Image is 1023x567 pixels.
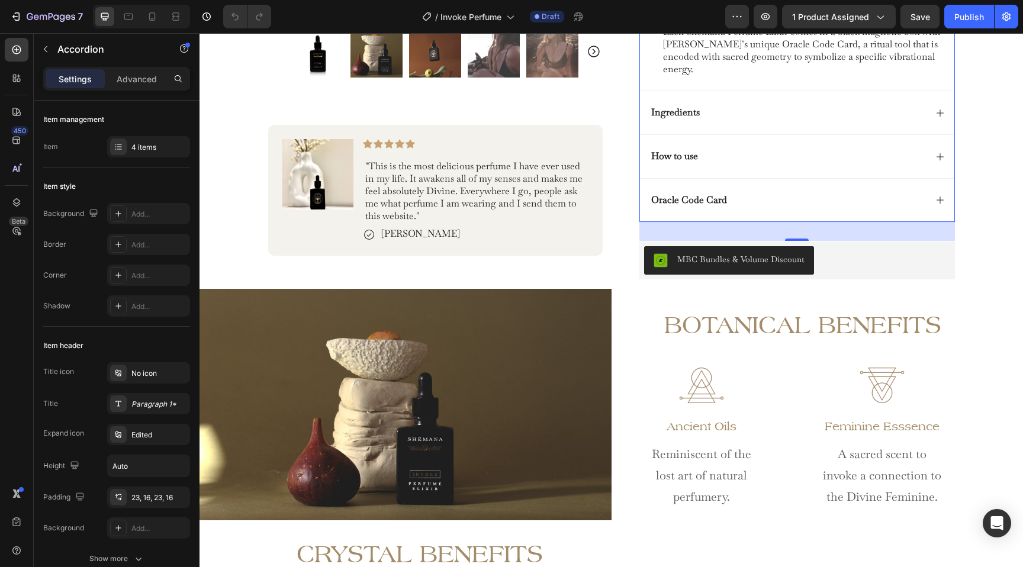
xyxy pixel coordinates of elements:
h2: BOTANICAL BENEFITS [412,275,796,309]
p: Ingredients [452,73,500,86]
div: Padding [43,489,87,505]
div: Item header [43,340,83,351]
div: Add... [131,240,187,250]
div: Shadow [43,301,70,311]
div: 23, 16, 23, 16 [131,492,187,503]
img: Alt Image [478,330,526,377]
div: Edited [131,430,187,440]
button: 7 [5,5,88,28]
h2: Ancient Oils [440,385,564,402]
div: MBC Bundles & Volume Discount [478,220,605,233]
img: gempages_524015718853772423-c90e4544-f50b-47c6-8476-27028e919460.jpg [83,106,154,177]
p: [PERSON_NAME] [182,195,260,207]
p: How to use [452,117,498,130]
p: 7 [78,9,83,24]
img: Alt Image [659,330,706,377]
span: / [435,11,438,23]
p: Oracle Code Card [452,161,527,173]
div: Undo/Redo [223,5,271,28]
div: Publish [954,11,984,23]
div: Title icon [43,366,74,377]
span: Save [911,12,930,22]
div: Expand icon [43,428,84,439]
img: CIGejLyrhYUDEAE=.png [454,220,468,234]
iframe: Design area [200,33,1023,567]
div: Item [43,141,58,152]
div: Add... [131,301,187,312]
button: Save [900,5,940,28]
input: Auto [108,455,189,476]
div: 450 [11,126,28,136]
div: No icon [131,368,187,379]
p: Settings [59,73,92,85]
p: Reminiscent of the lost art of natural perfumery. [442,410,563,474]
div: Title [43,398,58,409]
button: Publish [944,5,994,28]
div: Background [43,523,84,533]
div: Paragraph 1* [131,399,187,410]
div: Background [43,206,101,222]
h2: Feminine Esssence [620,385,744,402]
div: Height [43,458,82,474]
div: 4 items [131,142,187,153]
p: "This is the most delicious perfume I have ever used in my life. It awakens all of my senses and ... [166,127,387,189]
span: Draft [542,11,559,22]
p: Advanced [117,73,157,85]
div: Item style [43,181,76,192]
button: 1 product assigned [782,5,896,28]
div: Border [43,239,66,250]
div: Item management [43,114,104,125]
button: Carousel Next Arrow [387,11,401,25]
h2: CRYSTAL BENEFITS [28,504,412,538]
div: Open Intercom Messenger [983,509,1011,537]
span: Invoke Perfume [440,11,501,23]
div: Add... [131,270,187,281]
span: 1 product assigned [792,11,869,23]
div: Corner [43,270,67,281]
div: Show more [89,553,144,565]
button: MBC Bundles & Volume Discount [445,213,615,241]
div: Add... [131,523,187,534]
div: Add... [131,209,187,220]
div: Beta [9,217,28,226]
p: A sacred scent to invoke a connection to the Divine Feminine. [622,410,743,474]
p: Accordion [57,42,158,56]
